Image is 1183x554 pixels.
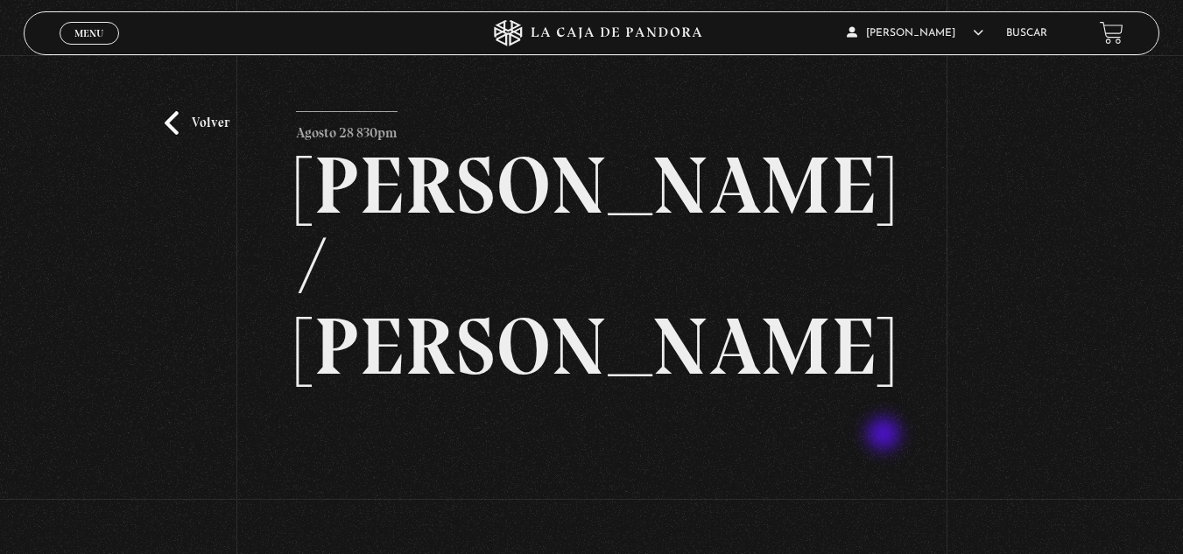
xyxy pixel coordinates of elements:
a: Buscar [1006,28,1047,39]
p: Agosto 28 830pm [296,111,398,146]
a: Volver [165,111,229,135]
span: [PERSON_NAME] [847,28,983,39]
span: Cerrar [68,42,109,54]
span: Menu [74,28,103,39]
a: View your shopping cart [1100,21,1123,45]
h2: [PERSON_NAME] / [PERSON_NAME] [296,145,886,387]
